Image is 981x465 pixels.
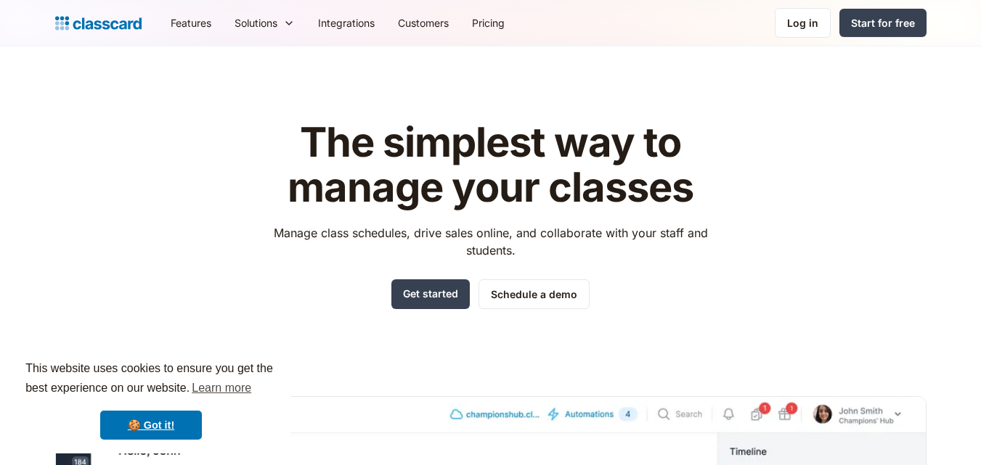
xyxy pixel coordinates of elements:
a: Pricing [460,7,516,39]
a: Customers [386,7,460,39]
a: Schedule a demo [479,279,590,309]
h1: The simplest way to manage your classes [260,120,721,210]
a: learn more about cookies [190,377,253,399]
div: Start for free [851,15,915,30]
a: Start for free [839,9,927,37]
span: This website uses cookies to ensure you get the best experience on our website. [25,360,277,399]
div: Log in [787,15,818,30]
div: cookieconsent [12,346,290,453]
a: Integrations [306,7,386,39]
a: Features [159,7,223,39]
a: Logo [55,13,142,33]
a: Log in [775,8,831,38]
div: Solutions [223,7,306,39]
p: Manage class schedules, drive sales online, and collaborate with your staff and students. [260,224,721,259]
div: Solutions [235,15,277,30]
a: Get started [391,279,470,309]
a: dismiss cookie message [100,411,202,440]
